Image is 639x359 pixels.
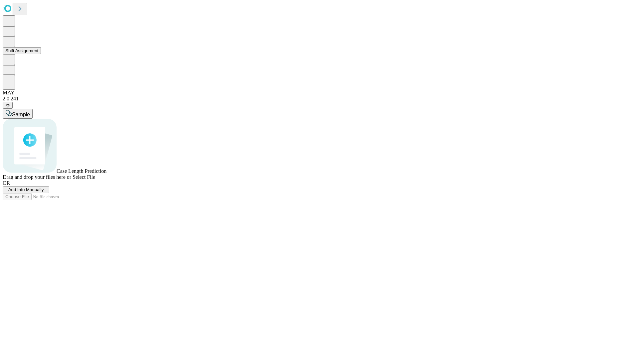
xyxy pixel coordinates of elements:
[57,168,106,174] span: Case Length Prediction
[12,112,30,117] span: Sample
[73,174,95,180] span: Select File
[3,96,636,102] div: 2.0.241
[8,187,44,192] span: Add Info Manually
[3,186,49,193] button: Add Info Manually
[3,47,41,54] button: Shift Assignment
[3,174,71,180] span: Drag and drop your files here or
[3,109,33,119] button: Sample
[3,180,10,186] span: OR
[5,103,10,108] span: @
[3,102,13,109] button: @
[3,90,636,96] div: MAY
